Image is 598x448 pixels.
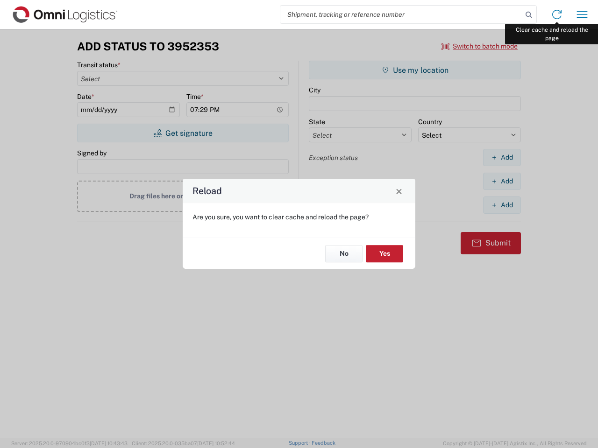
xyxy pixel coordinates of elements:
button: Close [392,184,406,197]
input: Shipment, tracking or reference number [280,6,522,23]
h4: Reload [192,184,222,198]
p: Are you sure, you want to clear cache and reload the page? [192,213,406,221]
button: No [325,245,363,262]
button: Yes [366,245,403,262]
